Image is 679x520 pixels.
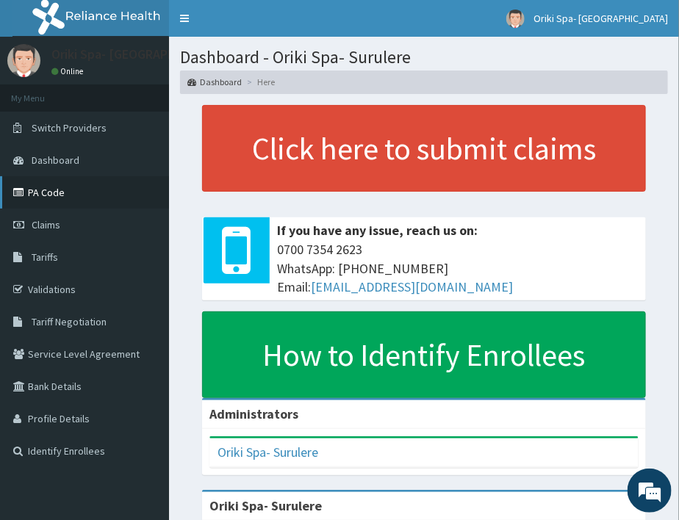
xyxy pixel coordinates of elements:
li: Here [243,76,275,88]
img: User Image [7,44,40,77]
span: Tariff Negotiation [32,315,107,328]
span: Oriki Spa- [GEOGRAPHIC_DATA] [533,12,668,25]
span: Claims [32,218,60,231]
span: 0700 7354 2623 WhatsApp: [PHONE_NUMBER] Email: [277,240,639,297]
a: Online [51,66,87,76]
b: Administrators [209,405,298,422]
a: [EMAIL_ADDRESS][DOMAIN_NAME] [311,278,513,295]
b: If you have any issue, reach us on: [277,222,478,239]
h1: Dashboard - Oriki Spa- Surulere [180,48,668,67]
a: How to Identify Enrollees [202,311,646,398]
a: Oriki Spa- Surulere [218,444,318,461]
span: Switch Providers [32,121,107,134]
span: Dashboard [32,154,79,167]
span: Tariffs [32,250,58,264]
strong: Oriki Spa- Surulere [209,497,322,514]
img: User Image [506,10,525,28]
a: Click here to submit claims [202,105,646,192]
p: Oriki Spa- [GEOGRAPHIC_DATA] [51,48,230,61]
a: Dashboard [187,76,242,88]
